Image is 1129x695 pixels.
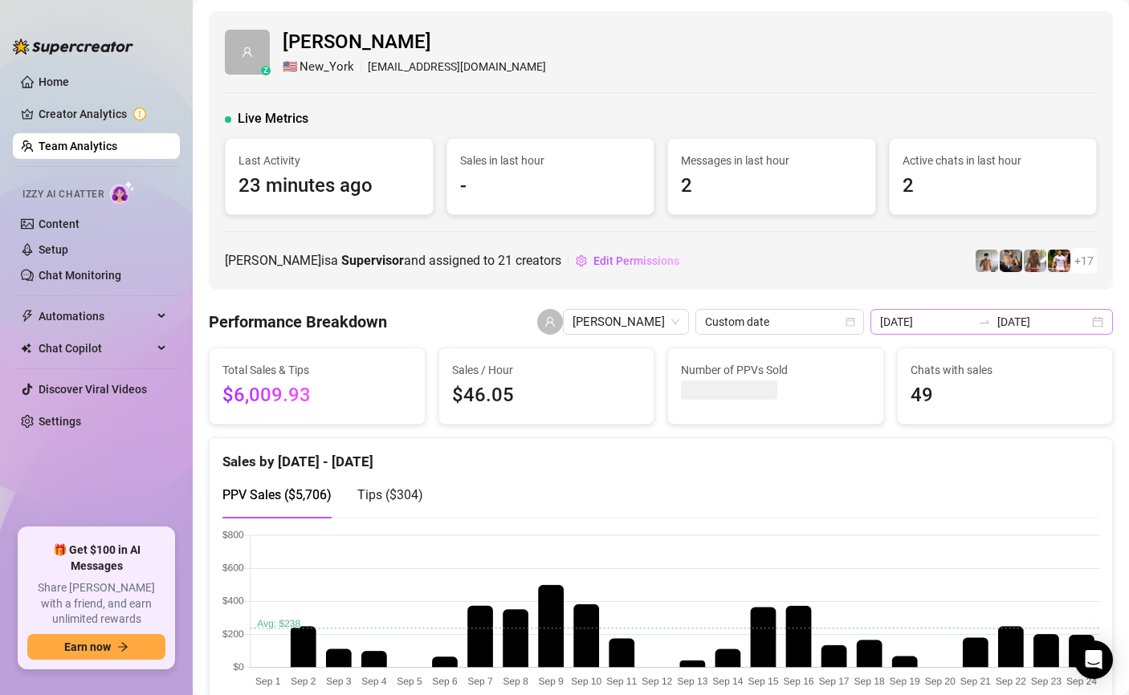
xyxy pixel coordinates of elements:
[1000,250,1022,272] img: George
[283,58,546,77] div: [EMAIL_ADDRESS][DOMAIN_NAME]
[21,343,31,354] img: Chat Copilot
[238,109,308,128] span: Live Metrics
[911,380,1100,411] span: 49
[222,438,1099,473] div: Sales by [DATE] - [DATE]
[976,250,998,272] img: aussieboy_j
[222,487,332,502] span: PPV Sales ( $5,706 )
[681,171,862,201] span: 2
[1074,252,1094,270] span: + 17
[110,181,135,204] img: AI Chatter
[261,66,271,75] div: z
[27,543,165,574] span: 🎁 Get $100 in AI Messages
[705,310,854,334] span: Custom date
[27,634,165,660] button: Earn nowarrow-right
[452,380,642,411] span: $46.05
[117,641,128,652] span: arrow-right
[39,243,68,256] a: Setup
[39,140,117,152] a: Team Analytics
[209,311,387,333] h4: Performance Breakdown
[460,152,642,169] span: Sales in last hour
[573,310,679,334] span: Chloe Louise
[576,255,587,266] span: setting
[39,303,153,329] span: Automations
[300,58,354,77] span: New_York
[39,335,153,361] span: Chat Copilot
[997,313,1089,331] input: End date
[39,75,69,88] a: Home
[39,269,121,282] a: Chat Monitoring
[593,254,679,267] span: Edit Permissions
[283,27,546,58] span: [PERSON_NAME]
[681,361,870,379] span: Number of PPVs Sold
[242,47,253,58] span: user
[13,39,133,55] img: logo-BBDzfeDw.svg
[1074,640,1113,679] div: Open Intercom Messenger
[978,315,991,328] span: swap-right
[39,217,79,230] a: Content
[21,310,34,323] span: thunderbolt
[222,380,412,411] span: $6,009.93
[1024,250,1046,272] img: Nathaniel
[283,58,298,77] span: 🇺🇸
[238,171,420,201] span: 23 minutes ago
[39,383,147,396] a: Discover Viral Videos
[460,171,642,201] span: -
[27,580,165,628] span: Share [PERSON_NAME] with a friend, and earn unlimited rewards
[846,317,855,327] span: calendar
[22,187,104,202] span: Izzy AI Chatter
[39,415,81,428] a: Settings
[357,487,423,502] span: Tips ( $304 )
[575,248,680,274] button: Edit Permissions
[238,152,420,169] span: Last Activity
[39,101,167,127] a: Creator Analytics exclamation-circle
[978,315,991,328] span: to
[225,250,561,270] span: [PERSON_NAME] is a and assigned to creators
[681,152,862,169] span: Messages in last hour
[222,361,412,379] span: Total Sales & Tips
[911,361,1100,379] span: Chats with sales
[903,152,1084,169] span: Active chats in last hour
[544,316,556,327] span: user
[880,313,972,331] input: Start date
[903,171,1084,201] span: 2
[498,253,512,268] span: 21
[341,253,404,268] b: Supervisor
[64,640,111,653] span: Earn now
[1048,250,1070,272] img: Hector
[452,361,642,379] span: Sales / Hour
